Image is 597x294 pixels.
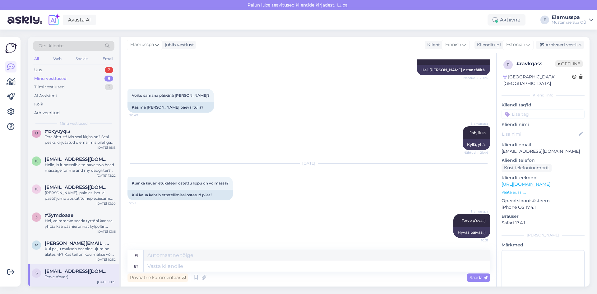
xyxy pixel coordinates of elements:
span: m [35,243,38,247]
div: juhib vestlust [162,42,194,48]
div: Uus [34,67,42,73]
div: [DATE] 10:52 [96,257,116,262]
p: Operatsioonisüsteem [502,198,585,204]
div: Kliendi info [502,92,585,98]
div: [DATE] 13:20 [96,201,116,206]
div: [GEOGRAPHIC_DATA], [GEOGRAPHIC_DATA] [503,74,572,87]
div: Kui kaua kehtib ettetellimisel ostetud pilet? [127,190,233,200]
div: Tere õhtust! Mis seal kirjas on? Seal peaks kirjutatud olema, mis piletiga tegu. [45,134,116,145]
p: Märkmed [502,242,585,248]
span: Elamusspa [465,209,488,214]
p: Kliendi email [502,142,585,148]
div: [DATE] 13:16 [97,229,116,234]
div: Email [101,55,114,63]
input: Lisa nimi [502,131,577,138]
div: [DATE] 10:31 [97,280,116,284]
div: fi [135,250,138,261]
span: Voiko samana päivänä [PERSON_NAME]? [132,93,210,98]
div: Elamusspa [552,15,586,20]
div: Arhiveeri vestlus [536,41,584,49]
div: Kas ma [PERSON_NAME] päeval tulla? [127,102,214,113]
span: Otsi kliente [39,43,63,49]
p: Safari 17.4.1 [502,220,585,226]
div: [DATE] 13:22 [97,173,116,178]
div: Minu vestlused [34,76,67,82]
div: Terve p'eva :) [45,274,116,280]
span: kahkonentiina2@gmail.com [45,156,109,162]
img: Askly Logo [5,42,17,54]
input: Lisa tag [502,110,585,119]
span: marilin.saluveer@gmail.com [45,240,109,246]
div: 3 [105,84,113,90]
span: r [507,62,510,67]
div: # ravkqass [516,60,555,68]
div: [PERSON_NAME] [502,232,585,238]
div: Küsi telefoninumbrit [502,164,552,172]
p: Brauser [502,213,585,220]
div: [PERSON_NAME], paldies. bet lai pasūtījumu apskatītu nepieciešams lietotājprofils, kurš man nav. ... [45,190,116,201]
span: Elamusspa [130,41,154,48]
div: 8 [104,76,113,82]
span: Finnish [445,41,461,48]
div: Mustamäe Spa OÜ [552,20,586,25]
a: Avasta AI [63,15,96,25]
span: Kuinka kauan etukäteen ostettu lippu on voimassa? [132,181,229,185]
div: Kõik [34,101,43,107]
span: Elamusspa [465,121,488,126]
span: Estonian [506,41,525,48]
span: Offline [555,60,583,67]
span: 20:49 [129,113,153,118]
span: s [35,271,38,275]
span: k [35,159,38,163]
a: ElamusspaMustamäe Spa OÜ [552,15,593,25]
p: Kliendi tag'id [502,102,585,108]
div: Hyvää päivää :) [453,227,490,238]
div: [DATE] [127,161,490,166]
span: Nähtud ✓ 21:44 [464,150,488,155]
div: 2 [105,67,113,73]
div: Hei, voimmeko saada tyttöni kanssa yhtäaikaa päähieronnat kylpylän yhteyteen? [45,218,116,229]
div: Klient [425,42,440,48]
span: Minu vestlused [60,121,88,126]
div: E [540,16,549,24]
span: sirihorkko@hotmail.com [45,268,109,274]
p: Kliendi telefon [502,157,585,164]
div: et [134,261,138,272]
div: [DATE] 16:15 [97,145,116,150]
span: Luba [335,2,349,8]
p: Kliendi nimi [502,121,585,128]
div: Privaatne kommentaar [127,273,188,282]
div: Kyllä, yhä. [463,139,490,150]
div: Hei, [PERSON_NAME] ostaa täältä. [417,65,490,75]
span: #bky0yql3 [45,128,70,134]
div: All [33,55,40,63]
span: 10:31 [465,238,488,243]
div: Web [52,55,63,63]
p: Klienditeekond [502,175,585,181]
div: Hello, is it posssible to have two head massage for me and my daughter? We are planning to come s... [45,162,116,173]
span: k [35,187,38,191]
span: kukiteviktorija@gmail.com [45,184,109,190]
div: Arhiveeritud [34,110,60,116]
p: iPhone OS 17.4.1 [502,204,585,211]
p: [EMAIL_ADDRESS][DOMAIN_NAME] [502,148,585,155]
span: b [35,131,38,135]
p: Vaata edasi ... [502,189,585,195]
span: Jah, ikka [470,130,486,135]
div: Socials [74,55,90,63]
div: Kui palju maksab beebide ujumine alates 4k? Kas teil on kuu makse või kordade [PERSON_NAME]? [45,246,116,257]
span: 3 [35,215,38,219]
span: #3ymdoaae [45,212,73,218]
span: Nähtud ✓ 20:35 [463,76,488,80]
div: Tiimi vestlused [34,84,65,90]
img: explore-ai [47,13,60,26]
span: 7:59 [129,201,153,205]
a: [URL][DOMAIN_NAME] [502,181,550,187]
span: Terve p'eva :) [462,218,486,223]
div: Aktiivne [488,14,525,26]
div: Klienditugi [474,42,501,48]
span: Saada [470,275,488,280]
div: AI Assistent [34,93,57,99]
